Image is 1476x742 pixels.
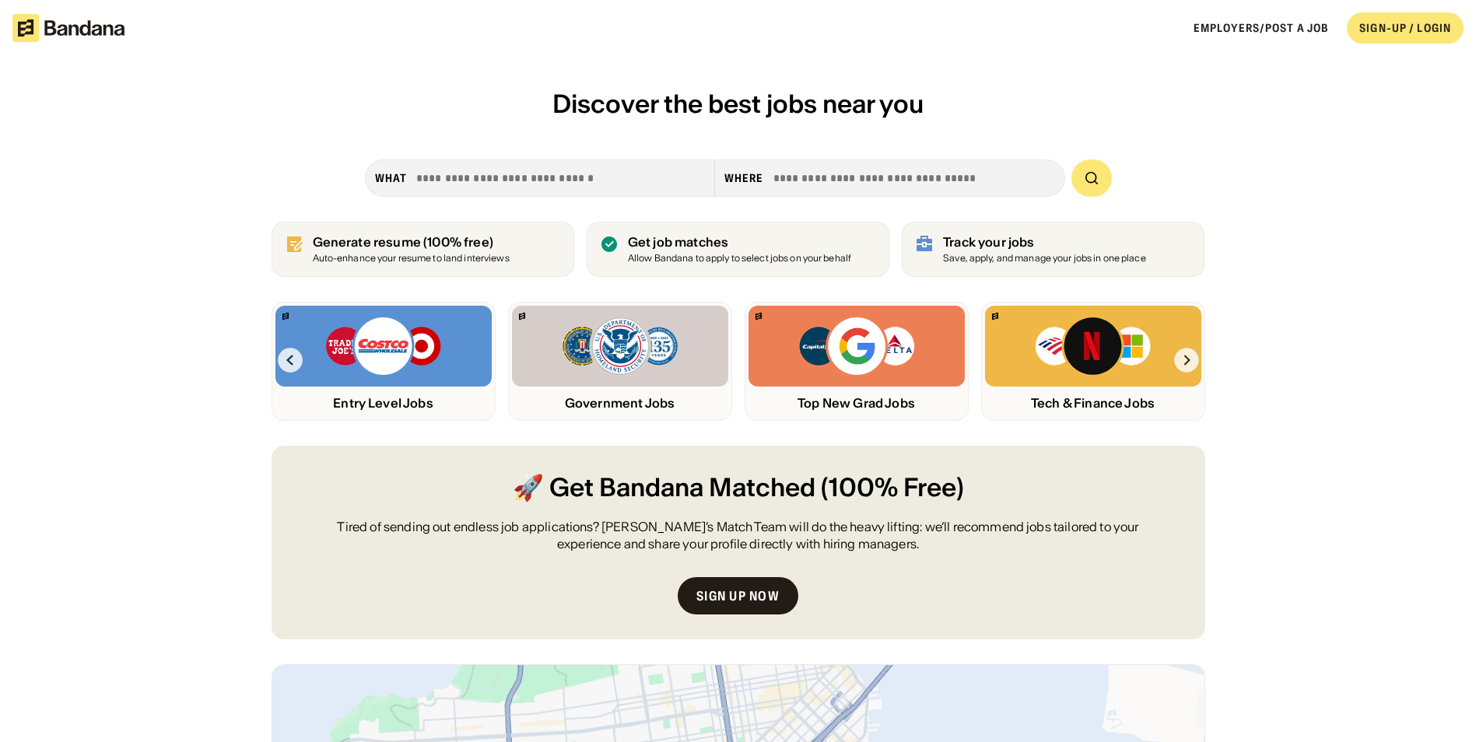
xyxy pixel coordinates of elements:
[985,396,1201,411] div: Tech & Finance Jobs
[508,302,732,421] a: Bandana logoFBI, DHS, MWRD logosGovernment Jobs
[1359,21,1451,35] div: SIGN-UP / LOGIN
[821,471,964,506] span: (100% Free)
[552,88,924,120] span: Discover the best jobs near you
[1174,348,1199,373] img: Right Arrow
[513,471,815,506] span: 🚀 Get Bandana Matched
[981,302,1205,421] a: Bandana logoBank of America, Netflix, Microsoft logosTech & Finance Jobs
[943,235,1146,250] div: Track your jobs
[943,254,1146,264] div: Save, apply, and manage your jobs in one place
[278,348,303,373] img: Left Arrow
[724,171,764,185] div: Where
[756,313,762,320] img: Bandana logo
[696,590,780,602] div: Sign up now
[1194,21,1328,35] a: Employers/Post a job
[798,315,916,377] img: Capital One, Google, Delta logos
[745,302,969,421] a: Bandana logoCapital One, Google, Delta logosTop New Grad Jobs
[423,234,493,250] span: (100% free)
[749,396,965,411] div: Top New Grad Jobs
[282,313,289,320] img: Bandana logo
[313,254,510,264] div: Auto-enhance your resume to land interviews
[375,171,407,185] div: what
[519,313,525,320] img: Bandana logo
[272,222,574,277] a: Generate resume (100% free)Auto-enhance your resume to land interviews
[902,222,1204,277] a: Track your jobs Save, apply, and manage your jobs in one place
[512,396,728,411] div: Government Jobs
[275,396,492,411] div: Entry Level Jobs
[992,313,998,320] img: Bandana logo
[309,518,1168,553] div: Tired of sending out endless job applications? [PERSON_NAME]’s Match Team will do the heavy lifti...
[313,235,510,250] div: Generate resume
[272,302,496,421] a: Bandana logoTrader Joe’s, Costco, Target logosEntry Level Jobs
[1034,315,1152,377] img: Bank of America, Netflix, Microsoft logos
[561,315,679,377] img: FBI, DHS, MWRD logos
[678,577,798,614] a: Sign up now
[587,222,889,277] a: Get job matches Allow Bandana to apply to select jobs on your behalf
[628,235,851,250] div: Get job matches
[12,14,124,42] img: Bandana logotype
[324,315,443,377] img: Trader Joe’s, Costco, Target logos
[628,254,851,264] div: Allow Bandana to apply to select jobs on your behalf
